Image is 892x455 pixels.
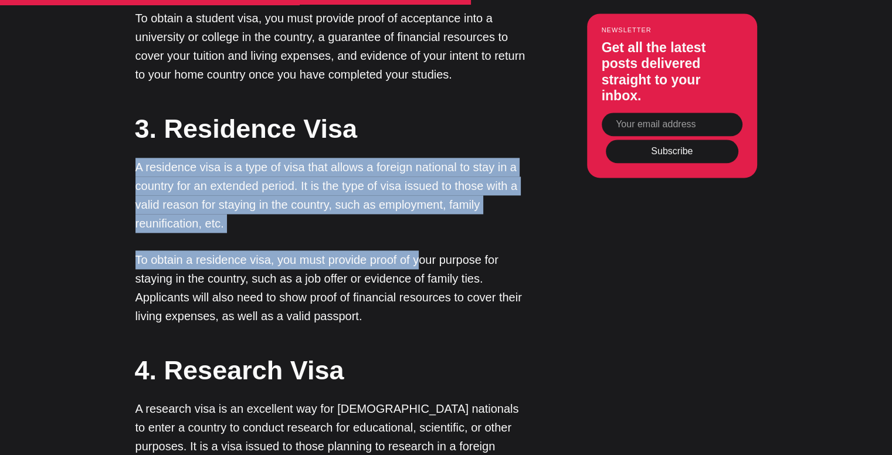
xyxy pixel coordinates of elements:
h3: Get all the latest posts delivered straight to your inbox. [602,40,742,104]
p: A residence visa is a type of visa that allows a foreign national to stay in a country for an ext... [135,158,528,233]
button: Subscribe [606,140,738,164]
small: Newsletter [602,26,742,33]
p: To obtain a residence visa, you must provide proof of your purpose for staying in the country, su... [135,250,528,325]
p: To obtain a student visa, you must provide proof of acceptance into a university or college in th... [135,9,528,84]
h2: 4. Research Visa [135,352,528,389]
input: Your email address [602,113,742,137]
h2: 3. Residence Visa [135,110,528,147]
